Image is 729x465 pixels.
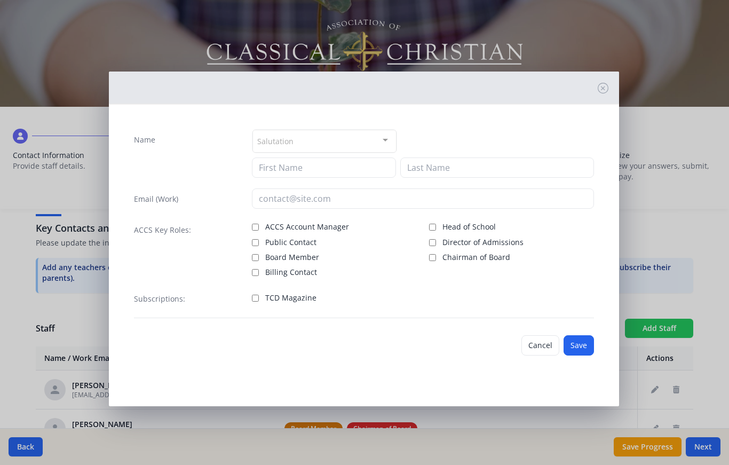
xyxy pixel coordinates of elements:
span: Board Member [265,252,319,263]
input: Public Contact [252,239,259,246]
span: Head of School [442,222,496,232]
span: Salutation [257,135,294,147]
input: contact@site.com [252,188,595,209]
input: Last Name [400,157,594,178]
input: Board Member [252,254,259,261]
label: Email (Work) [134,194,178,204]
span: Billing Contact [265,267,317,278]
label: Subscriptions: [134,294,185,304]
span: Public Contact [265,237,316,248]
button: Save [564,335,594,356]
input: TCD Magazine [252,295,259,302]
input: First Name [252,157,396,178]
input: Chairman of Board [429,254,436,261]
span: Director of Admissions [442,237,524,248]
input: ACCS Account Manager [252,224,259,231]
button: Cancel [521,335,559,356]
span: TCD Magazine [265,293,316,303]
input: Head of School [429,224,436,231]
input: Director of Admissions [429,239,436,246]
span: ACCS Account Manager [265,222,349,232]
label: Name [134,135,155,145]
input: Billing Contact [252,269,259,276]
span: Chairman of Board [442,252,510,263]
label: ACCS Key Roles: [134,225,191,235]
